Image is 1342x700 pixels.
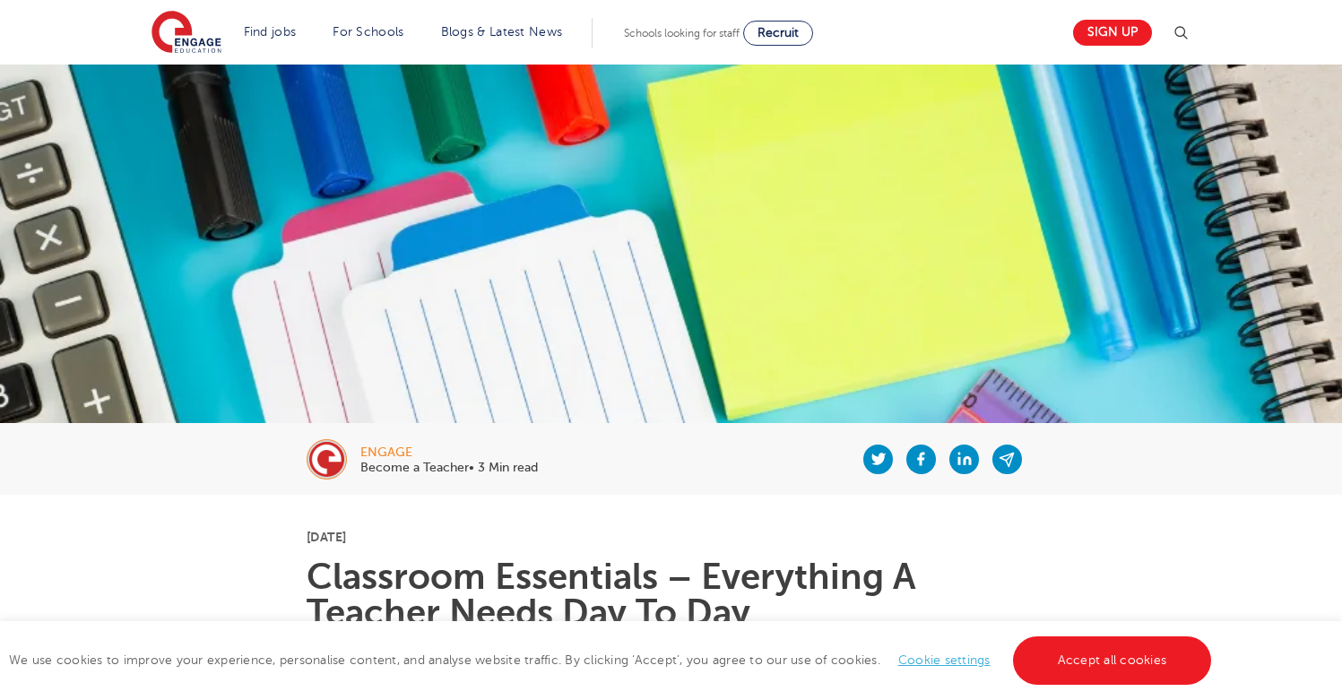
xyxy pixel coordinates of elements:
[244,25,297,39] a: Find jobs
[360,462,538,474] p: Become a Teacher• 3 Min read
[624,27,740,39] span: Schools looking for staff
[360,446,538,459] div: engage
[758,26,799,39] span: Recruit
[1073,20,1152,46] a: Sign up
[1013,636,1212,685] a: Accept all cookies
[152,11,221,56] img: Engage Education
[307,531,1035,543] p: [DATE]
[307,559,1035,631] h1: Classroom Essentials – Everything A Teacher Needs Day To Day
[9,653,1216,667] span: We use cookies to improve your experience, personalise content, and analyse website traffic. By c...
[333,25,403,39] a: For Schools
[898,653,991,667] a: Cookie settings
[441,25,563,39] a: Blogs & Latest News
[743,21,813,46] a: Recruit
